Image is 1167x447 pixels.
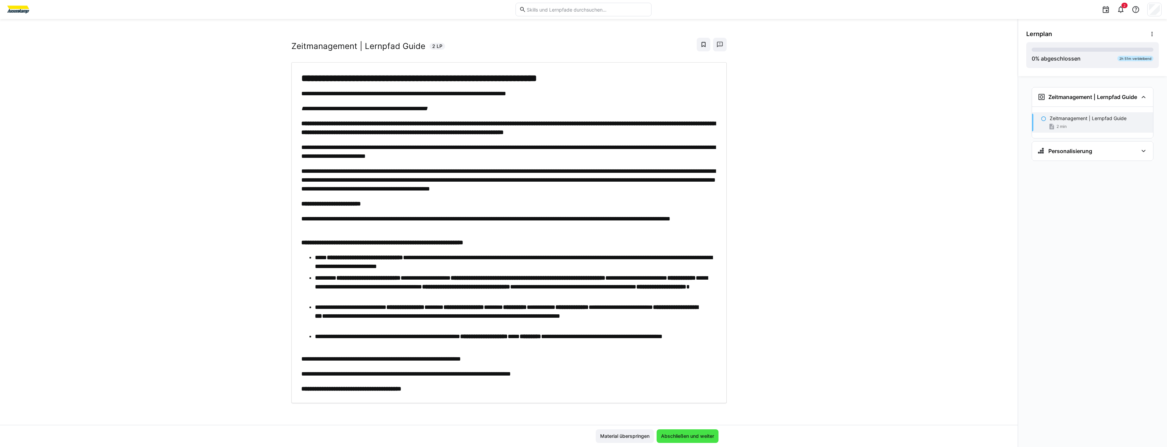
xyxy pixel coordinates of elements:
[1026,30,1052,38] span: Lernplan
[1048,148,1092,154] h3: Personalisierung
[1050,115,1127,122] p: Zeitmanagement | Lernpfad Guide
[1117,56,1153,61] div: 2h 51m verbleibend
[1048,94,1137,100] h3: Zeitmanagement | Lernpfad Guide
[596,429,654,443] button: Material überspringen
[599,433,650,440] span: Material überspringen
[660,433,715,440] span: Abschließen und weiter
[657,429,718,443] button: Abschließen und weiter
[1032,54,1081,63] div: % abgeschlossen
[526,6,648,13] input: Skills und Lernpfade durchsuchen…
[291,41,425,51] h2: Zeitmanagement | Lernpfad Guide
[1056,124,1067,129] span: 2 min
[1032,55,1035,62] span: 0
[1123,3,1126,7] span: 2
[432,43,442,50] span: 2 LP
